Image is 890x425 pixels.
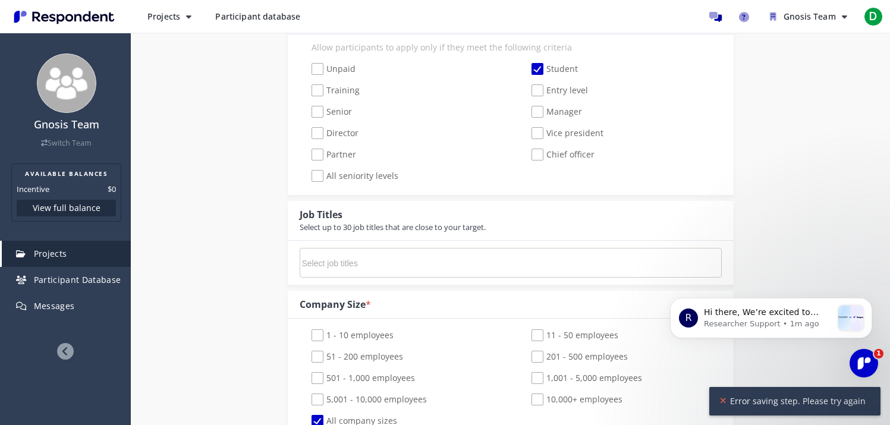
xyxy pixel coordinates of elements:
span: Messages [34,300,75,311]
span: 1 - 10 employees [312,329,394,344]
a: Switch Team [41,138,92,148]
button: Gnosis Team [760,6,857,27]
a: Help and support [732,5,756,29]
span: Projects [34,248,67,259]
a: Message participants [703,5,727,29]
h4: Gnosis Team [8,119,125,131]
iframe: To enrich screen reader interactions, please activate Accessibility in Grammarly extension settings [652,274,890,393]
div: Select up to 30 job titles that are close to your target. [300,222,486,233]
button: View full balance [17,200,116,216]
div: Company Size [300,298,371,311]
dd: $0 [108,183,116,195]
h2: AVAILABLE BALANCES [17,169,116,178]
span: 11 - 50 employees [532,329,618,344]
span: All seniority levels [312,170,398,184]
span: Senior [312,106,352,120]
img: team_avatar_256.png [37,53,96,113]
span: 501 - 1,000 employees [312,372,415,386]
span: Gnosis Team [784,11,836,22]
button: D [861,6,885,27]
span: Error saving step. Please try again [727,395,870,407]
dt: Incentive [17,183,49,195]
span: 10,000+ employees [532,393,622,408]
span: Entry level [532,84,588,99]
span: 51 - 200 employees [312,351,403,365]
span: Partner [312,149,356,163]
span: Vice president [532,127,603,141]
p: Message from Researcher Support, sent 1m ago [52,45,180,55]
span: Director [312,127,358,141]
div: Allow participants to apply only if they meet the following criteria [300,42,722,59]
a: Participant database [206,6,310,27]
span: Manager [532,106,582,120]
span: D [864,7,883,26]
button: Projects [138,6,201,27]
input: Select job titles [302,253,480,273]
iframe: Intercom live chat [850,349,878,377]
span: 1 [874,349,883,358]
span: Participant Database [34,274,121,285]
img: Respondent [10,7,119,27]
span: 201 - 500 employees [532,351,628,365]
span: Hi there, We’re excited to share that our site and platform have had a refresh! While the look is... [52,33,171,173]
span: Projects [147,11,180,22]
span: Unpaid [312,63,356,77]
div: Job Titles [300,208,486,232]
span: Participant database [215,11,300,22]
span: 5,001 - 10,000 employees [312,393,427,408]
span: 1,001 - 5,000 employees [532,372,642,386]
span: Training [312,84,360,99]
span: Student [532,63,578,77]
span: Chief officer [532,149,595,163]
section: Balance summary [11,163,121,222]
